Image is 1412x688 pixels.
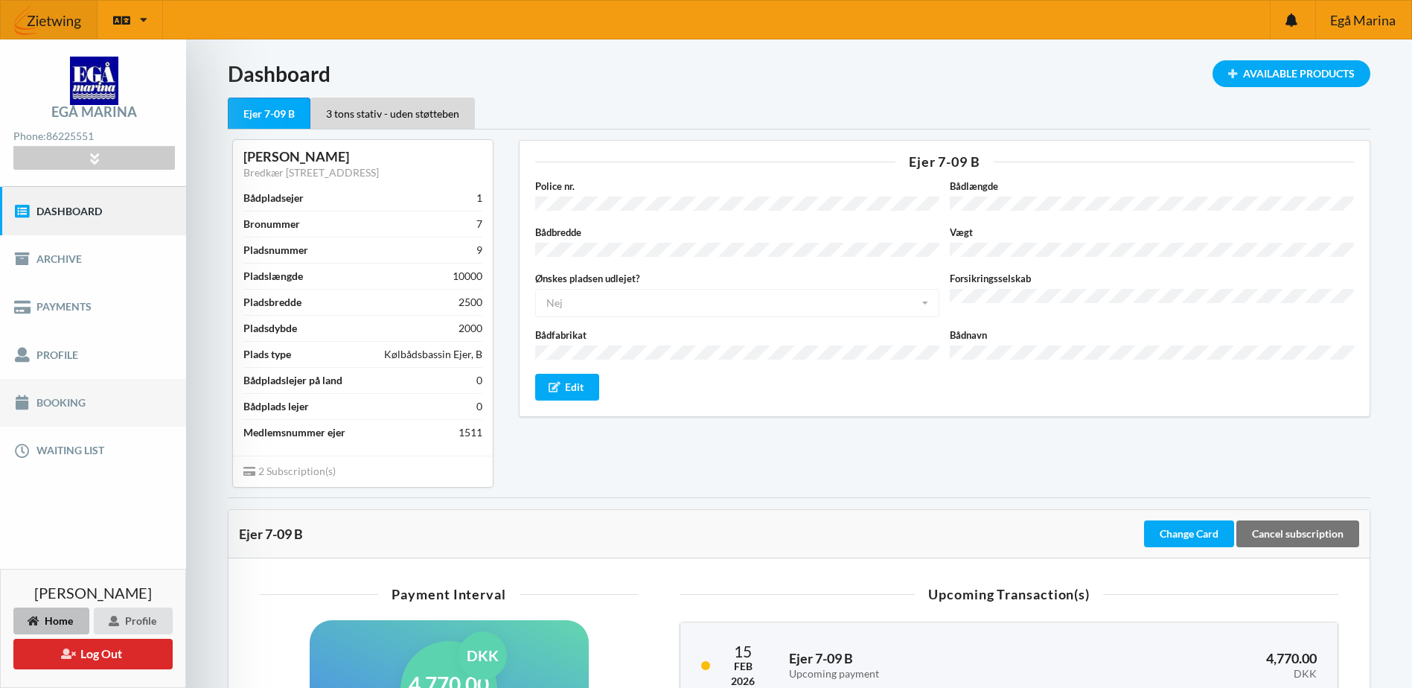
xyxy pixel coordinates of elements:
div: 15 [731,643,755,659]
div: Pladsbredde [243,295,301,310]
div: Bådplads lejer [243,399,309,414]
div: 2000 [459,321,482,336]
div: Upcoming Transaction(s) [680,587,1338,601]
div: Phone: [13,127,174,147]
div: 0 [476,373,482,388]
label: Forsikringsselskab [950,271,1354,286]
div: 3 tons stativ - uden støtteben [310,98,475,129]
label: Bådnavn [950,328,1354,343]
div: Pladsnummer [243,243,308,258]
div: 10000 [453,269,482,284]
div: Bådpladslejer på land [243,373,342,388]
div: Pladslængde [243,269,303,284]
div: [PERSON_NAME] [243,148,482,165]
h3: 4,770.00 [1083,650,1317,680]
div: Change Card [1144,520,1234,547]
div: Feb [731,659,755,674]
div: Pladsdybde [243,321,297,336]
div: Ejer 7-09 B [228,98,310,130]
a: Bredkær [STREET_ADDRESS] [243,166,379,179]
label: Ønskes pladsen udlejet? [535,271,939,286]
label: Bådlængde [950,179,1354,194]
div: Kølbådsbassin Ejer, B [384,347,482,362]
label: Bådbredde [535,225,939,240]
h1: Dashboard [228,60,1370,87]
div: DKK [459,631,507,680]
div: Ejer 7-09 B [239,526,1141,541]
div: 7 [476,217,482,232]
div: Bronummer [243,217,300,232]
label: Bådfabrikat [535,328,939,343]
div: Plads type [243,347,291,362]
div: Edit [535,374,600,401]
strong: 86225551 [46,130,94,142]
span: 2 Subscription(s) [243,465,336,477]
h3: Ejer 7-09 B [789,650,1062,680]
div: Egå Marina [51,105,137,118]
span: Egå Marina [1330,13,1396,27]
div: 0 [476,399,482,414]
div: Cancel subscription [1236,520,1359,547]
span: [PERSON_NAME] [34,585,152,600]
div: 1511 [459,425,482,440]
label: Police nr. [535,179,939,194]
div: 9 [476,243,482,258]
div: Profile [94,608,173,634]
div: 2500 [459,295,482,310]
label: Vægt [950,225,1354,240]
div: Bådpladsejer [243,191,304,206]
div: 1 [476,191,482,206]
div: Payment Interval [260,587,638,601]
div: Ejer 7-09 B [535,155,1354,168]
div: Available Products [1213,60,1370,87]
div: DKK [1083,668,1317,681]
button: Log Out [13,639,173,669]
div: Medlemsnummer ejer [243,425,345,440]
div: Upcoming payment [789,668,1062,681]
div: Home [13,608,89,634]
img: logo [70,57,118,105]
